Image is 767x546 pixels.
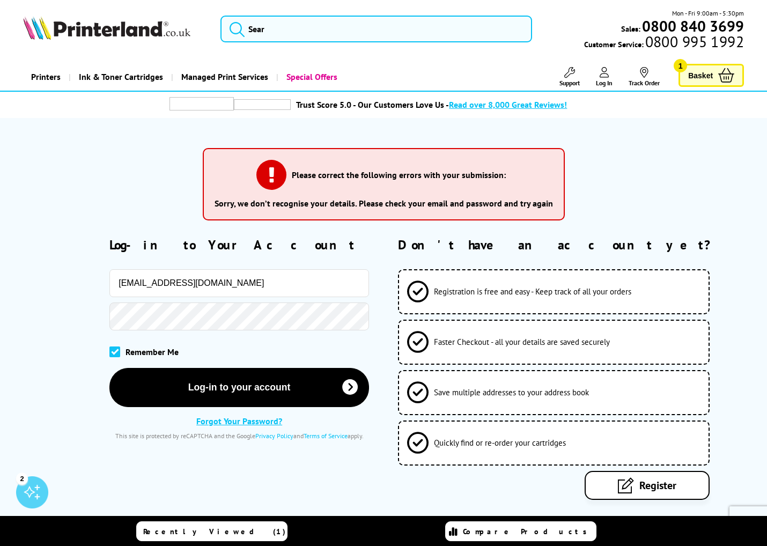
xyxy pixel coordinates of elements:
a: Managed Print Services [171,63,276,91]
h3: Please correct the following errors with your submission: [292,169,506,180]
input: Email [109,269,369,297]
a: Track Order [629,67,660,87]
a: Forgot Your Password? [196,416,282,426]
a: Trust Score 5.0 - Our Customers Love Us -Read over 8,000 Great Reviews! [296,99,567,110]
a: Ink & Toner Cartridges [69,63,171,91]
a: Special Offers [276,63,345,91]
div: This site is protected by reCAPTCHA and the Google and apply. [109,432,369,440]
span: Sales: [621,24,640,34]
a: Terms of Service [304,432,348,440]
span: Read over 8,000 Great Reviews! [449,99,567,110]
span: Register [639,478,676,492]
a: Basket 1 [678,64,744,87]
span: Faster Checkout - all your details are saved securely [434,337,610,347]
img: trustpilot rating [234,99,291,110]
img: trustpilot rating [169,97,234,110]
a: Compare Products [445,521,596,541]
b: 0800 840 3699 [642,16,744,36]
a: 0800 840 3699 [640,21,744,31]
span: Mon - Fri 9:00am - 5:30pm [672,8,744,18]
span: Save multiple addresses to your address book [434,387,589,397]
span: Registration is free and easy - Keep track of all your orders [434,286,631,297]
span: Ink & Toner Cartridges [79,63,163,91]
span: 1 [674,59,687,72]
img: Printerland Logo [23,16,190,40]
span: Log In [596,79,613,87]
a: Support [559,67,580,87]
a: Recently Viewed (1) [136,521,287,541]
span: 0800 995 1992 [644,36,744,47]
input: Sear [220,16,532,42]
a: Printers [23,63,69,91]
span: Remember Me [126,346,179,357]
h2: Don't have an account yet? [398,237,744,253]
span: Customer Service: [584,36,744,49]
a: Privacy Policy [255,432,293,440]
span: Compare Products [463,527,593,536]
button: Log-in to your account [109,368,369,407]
a: Register [585,471,710,500]
a: Printerland Logo [23,16,207,42]
span: Recently Viewed (1) [143,527,286,536]
h2: Log-in to Your Account [109,237,369,253]
li: Sorry, we don’t recognise your details. Please check your email and password and try again [215,198,553,209]
span: Basket [688,68,713,83]
span: Support [559,79,580,87]
div: 2 [16,473,28,484]
a: Log In [596,67,613,87]
span: Quickly find or re-order your cartridges [434,438,566,448]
